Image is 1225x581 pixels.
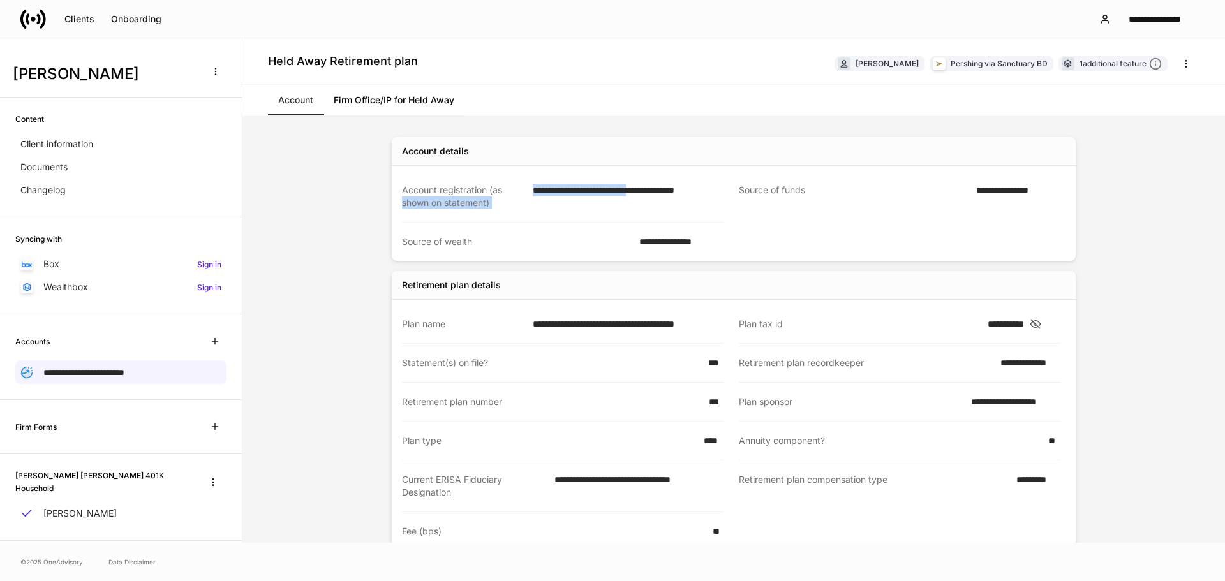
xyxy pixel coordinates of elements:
[268,54,418,69] h4: Held Away Retirement plan
[15,156,226,179] a: Documents
[15,133,226,156] a: Client information
[402,184,525,209] div: Account registration (as shown on statement)
[323,85,464,115] a: Firm Office/IP for Held Away
[15,253,226,276] a: BoxSign in
[197,281,221,293] h6: Sign in
[402,395,701,408] div: Retirement plan number
[15,113,44,125] h6: Content
[108,557,156,567] a: Data Disclaimer
[111,15,161,24] div: Onboarding
[15,179,226,202] a: Changelog
[402,357,701,369] div: Statement(s) on file?
[402,473,547,499] div: Current ERISA Fiduciary Designation
[739,395,963,408] div: Plan sponsor
[20,161,68,173] p: Documents
[15,335,50,348] h6: Accounts
[739,473,1009,499] div: Retirement plan compensation type
[15,469,189,494] h6: [PERSON_NAME] [PERSON_NAME] 401K Household
[20,557,83,567] span: © 2025 OneAdvisory
[15,276,226,298] a: WealthboxSign in
[856,57,919,70] div: [PERSON_NAME]
[402,434,696,447] div: Plan type
[15,421,57,433] h6: Firm Forms
[15,502,226,525] a: [PERSON_NAME]
[402,235,632,248] div: Source of wealth
[1080,57,1162,71] div: 1 additional feature
[402,318,525,330] div: Plan name
[103,9,170,29] button: Onboarding
[15,233,62,245] h6: Syncing with
[43,507,117,520] p: [PERSON_NAME]
[20,138,93,151] p: Client information
[197,258,221,270] h6: Sign in
[739,184,969,210] div: Source of funds
[268,85,323,115] a: Account
[43,258,59,270] p: Box
[13,64,197,84] h3: [PERSON_NAME]
[402,279,501,291] div: Retirement plan details
[739,318,980,330] div: Plan tax id
[56,9,103,29] button: Clients
[43,281,88,293] p: Wealthbox
[402,145,469,158] div: Account details
[739,357,993,369] div: Retirement plan recordkeeper
[22,261,32,267] img: oYqM9ojoZLfzCHUefNbBcWHcyDPbQKagtYciMC8pFl3iZXy3dU33Uwy+706y+0q2uJ1ghNQf2OIHrSh50tUd9HaB5oMc62p0G...
[739,434,1041,447] div: Annuity component?
[20,184,66,196] p: Changelog
[402,525,705,538] div: Fee (bps)
[951,57,1048,70] div: Pershing via Sanctuary BD
[64,15,94,24] div: Clients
